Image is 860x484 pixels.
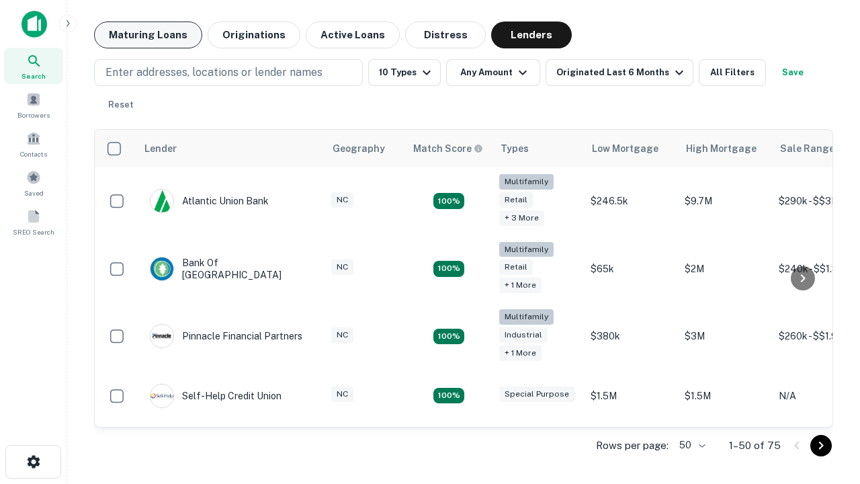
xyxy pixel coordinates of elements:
button: Reset [99,91,142,118]
td: $3M [678,302,772,370]
span: Borrowers [17,110,50,120]
td: $1.5M [584,370,678,421]
div: Matching Properties: 11, hasApolloMatch: undefined [433,388,464,404]
div: Types [501,140,529,157]
button: Distress [405,22,486,48]
td: $65k [584,235,678,303]
div: High Mortgage [686,140,757,157]
div: + 1 more [499,278,542,293]
iframe: Chat Widget [793,376,860,441]
a: Saved [4,165,63,201]
div: + 1 more [499,346,542,361]
div: Self-help Credit Union [150,384,282,408]
a: Contacts [4,126,63,162]
div: + 3 more [499,210,544,226]
td: $1.5M [678,370,772,421]
div: Originated Last 6 Months [556,65,687,81]
th: High Mortgage [678,130,772,167]
th: Low Mortgage [584,130,678,167]
span: Contacts [20,149,47,159]
div: Bank Of [GEOGRAPHIC_DATA] [150,257,311,281]
span: SREO Search [13,227,54,237]
div: Industrial [499,327,548,343]
a: Borrowers [4,87,63,123]
p: Enter addresses, locations or lender names [105,65,322,81]
div: Pinnacle Financial Partners [150,324,302,348]
button: Lenders [491,22,572,48]
div: Retail [499,259,533,275]
div: Capitalize uses an advanced AI algorithm to match your search with the best lender. The match sco... [413,141,483,156]
p: 1–50 of 75 [729,438,781,454]
button: Originated Last 6 Months [546,59,693,86]
button: All Filters [699,59,766,86]
button: Enter addresses, locations or lender names [94,59,363,86]
button: Save your search to get updates of matches that match your search criteria. [771,59,814,86]
div: NC [331,387,353,402]
span: Search [21,71,46,81]
span: Saved [24,188,44,198]
img: picture [150,325,173,348]
div: Retail [499,192,533,208]
th: Types [492,130,584,167]
td: $2M [678,235,772,303]
img: picture [150,190,173,212]
th: Capitalize uses an advanced AI algorithm to match your search with the best lender. The match sco... [405,130,492,167]
div: Sale Range [780,140,834,157]
img: capitalize-icon.png [21,11,47,38]
img: picture [150,257,173,280]
button: 10 Types [368,59,441,86]
div: Matching Properties: 10, hasApolloMatch: undefined [433,193,464,209]
button: Maturing Loans [94,22,202,48]
div: 50 [674,436,707,455]
button: Originations [208,22,300,48]
td: $380k [584,302,678,370]
div: Multifamily [499,309,554,325]
div: Lender [144,140,177,157]
div: NC [331,327,353,343]
img: picture [150,385,173,407]
td: $9.7M [678,167,772,235]
div: Special Purpose [499,387,574,402]
button: Active Loans [306,22,400,48]
td: $246.5k [584,167,678,235]
button: Go to next page [810,435,832,456]
div: Low Mortgage [592,140,658,157]
h6: Match Score [413,141,480,156]
th: Geography [325,130,405,167]
div: Atlantic Union Bank [150,189,269,213]
button: Any Amount [446,59,540,86]
div: NC [331,192,353,208]
div: Matching Properties: 13, hasApolloMatch: undefined [433,329,464,345]
a: Search [4,48,63,84]
p: Rows per page: [596,438,669,454]
th: Lender [136,130,325,167]
div: NC [331,259,353,275]
div: Multifamily [499,242,554,257]
a: SREO Search [4,204,63,240]
div: Matching Properties: 17, hasApolloMatch: undefined [433,261,464,277]
div: Geography [333,140,385,157]
div: Multifamily [499,174,554,190]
